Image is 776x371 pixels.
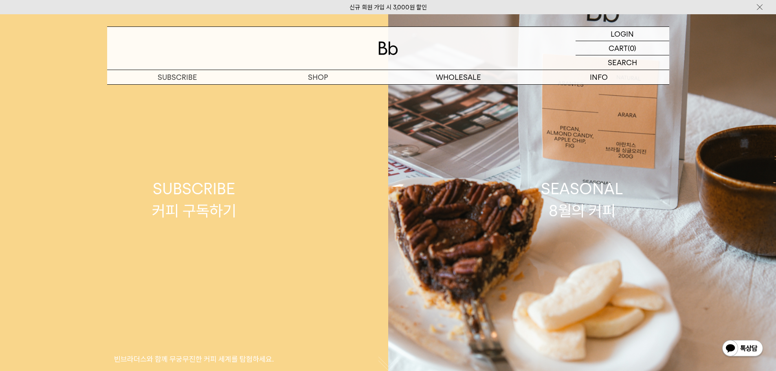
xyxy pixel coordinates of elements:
[609,41,628,55] p: CART
[608,55,637,70] p: SEARCH
[350,4,427,11] a: 신규 회원 가입 시 3,000원 할인
[378,42,398,55] img: 로고
[529,70,669,84] p: INFO
[721,339,764,359] img: 카카오톡 채널 1:1 채팅 버튼
[576,41,669,55] a: CART (0)
[576,27,669,41] a: LOGIN
[107,70,248,84] a: SUBSCRIBE
[541,178,623,221] div: SEASONAL 8월의 커피
[611,27,634,41] p: LOGIN
[628,41,636,55] p: (0)
[388,70,529,84] p: WHOLESALE
[248,70,388,84] a: SHOP
[152,178,236,221] div: SUBSCRIBE 커피 구독하기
